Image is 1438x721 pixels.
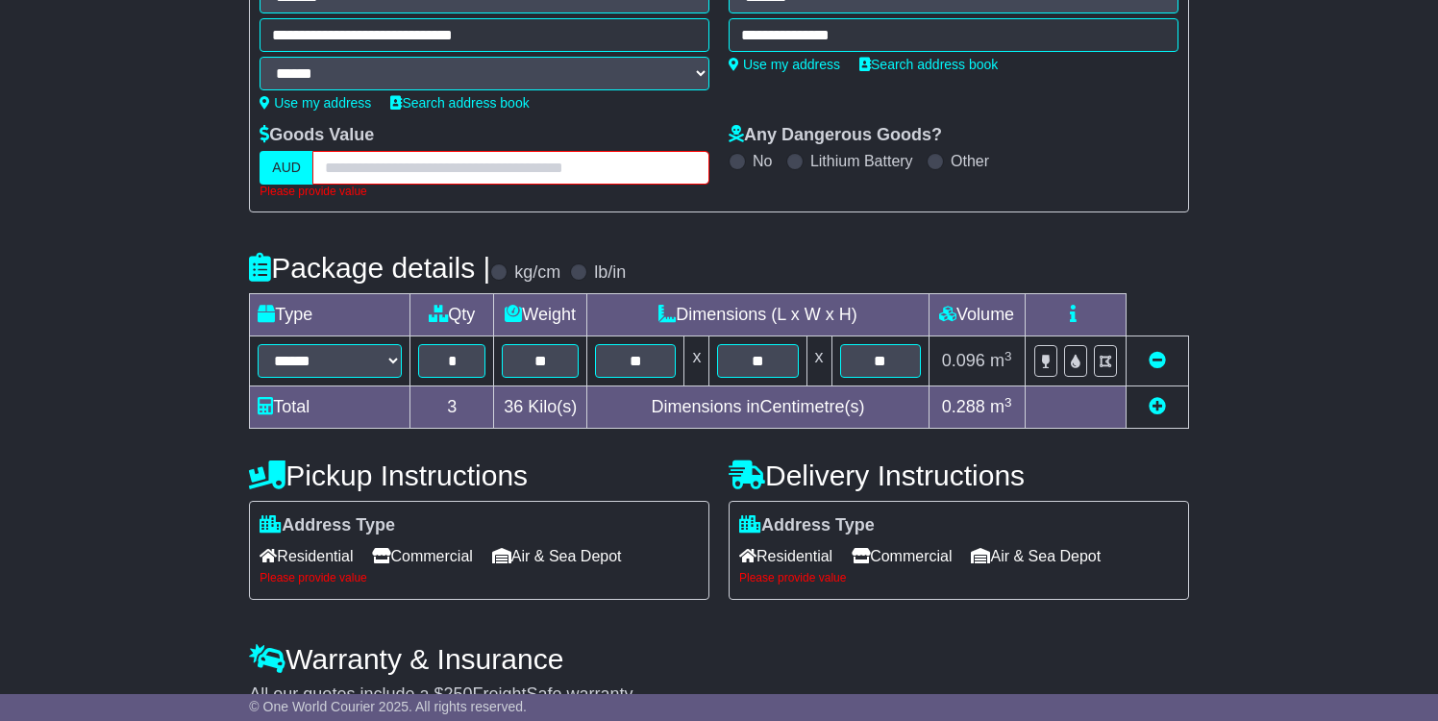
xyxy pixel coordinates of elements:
[260,571,699,584] div: Please provide value
[492,541,622,571] span: Air & Sea Depot
[410,294,494,336] td: Qty
[260,185,709,198] div: Please provide value
[729,57,840,72] a: Use my address
[587,386,929,429] td: Dimensions in Centimetre(s)
[249,643,1188,675] h4: Warranty & Insurance
[249,699,527,714] span: © One World Courier 2025. All rights reserved.
[249,460,709,491] h4: Pickup Instructions
[594,262,626,284] label: lb/in
[260,151,313,185] label: AUD
[739,541,832,571] span: Residential
[810,152,913,170] label: Lithium Battery
[684,336,709,386] td: x
[729,460,1189,491] h4: Delivery Instructions
[1149,397,1166,416] a: Add new item
[249,684,1188,706] div: All our quotes include a $ FreightSafe warranty.
[971,541,1101,571] span: Air & Sea Depot
[729,125,942,146] label: Any Dangerous Goods?
[806,336,831,386] td: x
[250,386,410,429] td: Total
[859,57,998,72] a: Search address book
[587,294,929,336] td: Dimensions (L x W x H)
[494,386,587,429] td: Kilo(s)
[372,541,472,571] span: Commercial
[514,262,560,284] label: kg/cm
[929,294,1025,336] td: Volume
[942,351,985,370] span: 0.096
[250,294,410,336] td: Type
[249,252,490,284] h4: Package details |
[260,515,395,536] label: Address Type
[739,571,1178,584] div: Please provide value
[390,95,529,111] a: Search address book
[1004,395,1012,410] sup: 3
[260,125,374,146] label: Goods Value
[951,152,989,170] label: Other
[942,397,985,416] span: 0.288
[739,515,875,536] label: Address Type
[494,294,587,336] td: Weight
[852,541,952,571] span: Commercial
[410,386,494,429] td: 3
[1004,349,1012,363] sup: 3
[990,397,1012,416] span: m
[1149,351,1166,370] a: Remove this item
[990,351,1012,370] span: m
[504,397,523,416] span: 36
[260,95,371,111] a: Use my address
[753,152,772,170] label: No
[260,541,353,571] span: Residential
[443,684,472,704] span: 250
